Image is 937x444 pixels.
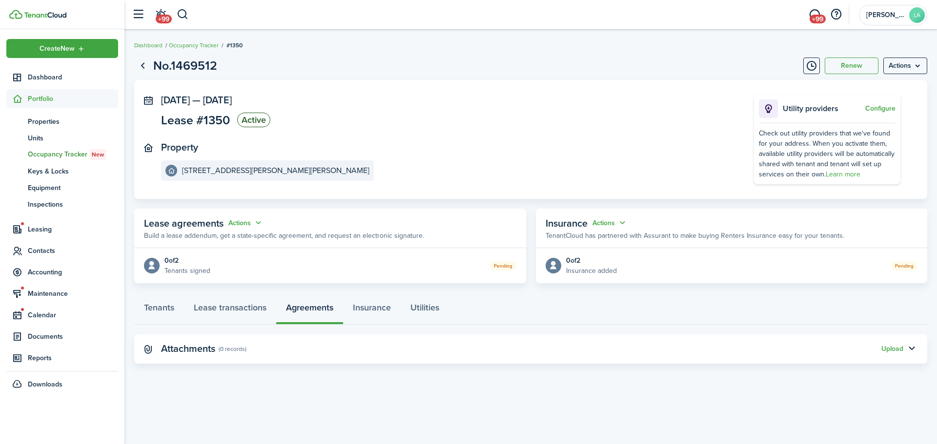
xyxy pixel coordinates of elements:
span: Calendar [28,310,118,320]
p: Build a lease addendum, get a state-specific agreement, and request an electronic signature. [144,231,424,241]
span: Lease agreements [144,216,224,231]
span: New [92,150,104,159]
span: Keys & Locks [28,166,118,176]
span: Create New [40,45,75,52]
a: Occupancy TrackerNew [6,146,118,163]
button: Configure [865,105,896,113]
a: Insurance [343,295,401,325]
a: Tenants [134,295,184,325]
button: Toggle accordion [903,341,920,357]
e-details-info-title: [STREET_ADDRESS][PERSON_NAME][PERSON_NAME] [182,166,369,175]
button: Timeline [803,58,820,74]
a: Reports [6,348,118,367]
a: Go back [134,58,151,74]
a: Occupancy Tracker [169,41,219,50]
span: Leasing [28,224,118,234]
a: Units [6,130,118,146]
button: Upload [881,345,903,353]
span: [DATE] [203,93,232,107]
span: Leigh Anne [866,12,905,19]
img: TenantCloud [24,12,66,18]
span: Portfolio [28,94,118,104]
status: Pending [490,261,516,270]
button: Actions [228,217,264,229]
span: Accounting [28,267,118,277]
span: Inspections [28,199,118,210]
span: Insurance [546,216,588,231]
panel-main-title: Attachments [161,343,215,354]
span: Reports [28,353,118,363]
a: Utilities [401,295,449,325]
avatar-text: LA [909,7,925,23]
span: Documents [28,331,118,342]
button: Open sidebar [129,5,147,24]
a: Messaging [805,2,824,27]
a: Properties [6,113,118,130]
button: Open resource center [828,6,844,23]
a: Equipment [6,179,118,196]
a: Inspections [6,196,118,212]
p: TenantCloud has partnered with Assurant to make buying Renters Insurance easy for your tenants. [546,231,844,241]
button: Open menu [883,58,927,74]
panel-main-title: Property [161,142,198,153]
menu-btn: Actions [883,58,927,74]
a: Keys & Locks [6,163,118,179]
div: Check out utility providers that we've found for your address. When you activate them, available ... [759,128,896,179]
h1: No.1469512 [153,57,217,75]
status: Pending [891,261,917,270]
span: Maintenance [28,289,118,299]
a: Dashboard [6,68,118,87]
span: Equipment [28,183,118,193]
p: Utility providers [783,103,863,115]
span: Units [28,133,118,143]
button: Renew [825,58,878,74]
span: Downloads [28,379,62,389]
button: Actions [592,217,628,229]
a: Lease transactions [184,295,276,325]
a: Learn more [826,169,860,179]
span: — [192,93,201,107]
span: Lease #1350 [161,114,230,126]
a: Notifications [151,2,170,27]
span: [DATE] [161,93,190,107]
button: Open menu [228,217,264,229]
span: +99 [156,15,172,23]
span: Properties [28,116,118,127]
span: +99 [810,15,826,23]
span: #1350 [226,41,243,50]
span: Contacts [28,246,118,256]
button: Open menu [592,217,628,229]
button: Open menu [6,39,118,58]
div: 0 of 2 [164,255,210,266]
panel-main-subtitle: (0 records) [219,345,246,353]
status: Active [237,113,270,127]
span: Occupancy Tracker [28,149,118,160]
p: Tenants signed [164,266,210,276]
span: Dashboard [28,72,118,82]
a: Dashboard [134,41,163,50]
button: Search [177,6,189,23]
div: 0 of 2 [566,255,617,266]
img: TenantCloud [9,10,22,19]
p: Insurance added [566,266,617,276]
